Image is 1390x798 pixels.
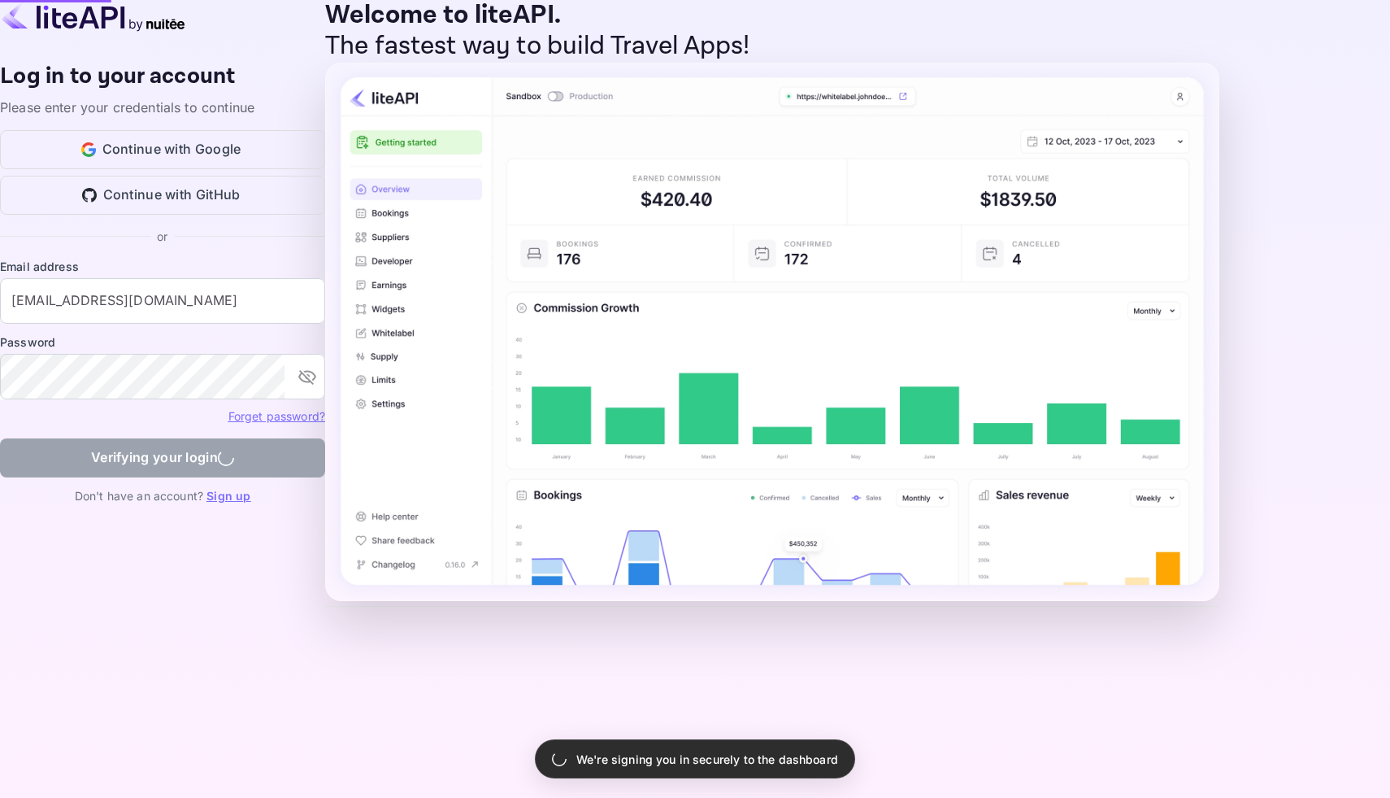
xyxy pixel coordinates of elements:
[576,751,838,768] p: We're signing you in securely to the dashboard
[228,409,325,423] a: Forget password?
[325,31,1219,62] p: The fastest way to build Travel Apps!
[157,228,167,245] p: or
[291,360,324,393] button: toggle password visibility
[228,408,325,424] a: Forget password?
[206,489,250,503] a: Sign up
[325,63,1219,601] img: liteAPI Dashboard Preview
